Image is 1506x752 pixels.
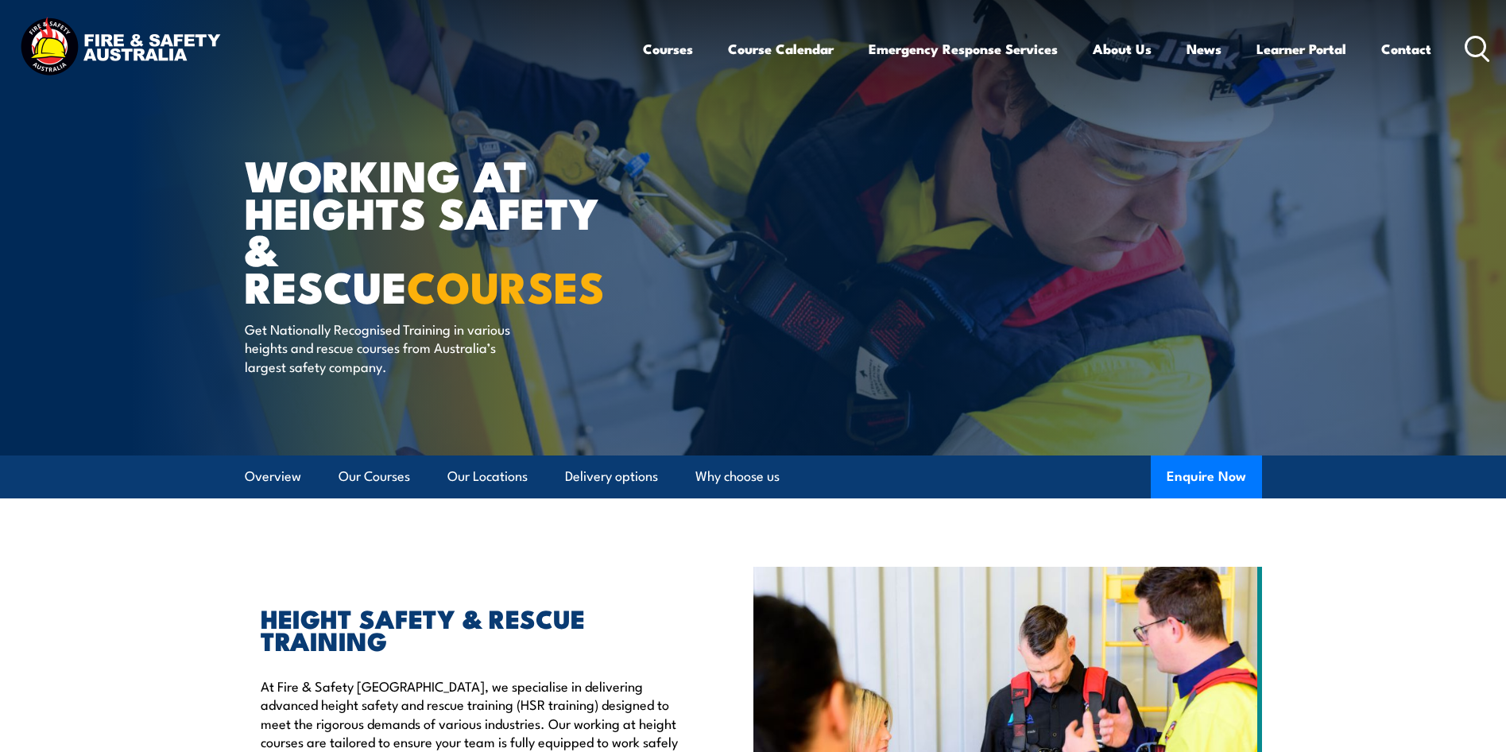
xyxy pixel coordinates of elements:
[407,252,605,318] strong: COURSES
[447,455,528,498] a: Our Locations
[643,28,693,70] a: Courses
[245,455,301,498] a: Overview
[1187,28,1221,70] a: News
[728,28,834,70] a: Course Calendar
[261,607,680,651] h2: HEIGHT SAFETY & RESCUE TRAINING
[245,156,637,304] h1: WORKING AT HEIGHTS SAFETY & RESCUE
[1151,455,1262,498] button: Enquire Now
[339,455,410,498] a: Our Courses
[1381,28,1431,70] a: Contact
[1093,28,1152,70] a: About Us
[245,320,535,375] p: Get Nationally Recognised Training in various heights and rescue courses from Australia’s largest...
[565,455,658,498] a: Delivery options
[1256,28,1346,70] a: Learner Portal
[869,28,1058,70] a: Emergency Response Services
[695,455,780,498] a: Why choose us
